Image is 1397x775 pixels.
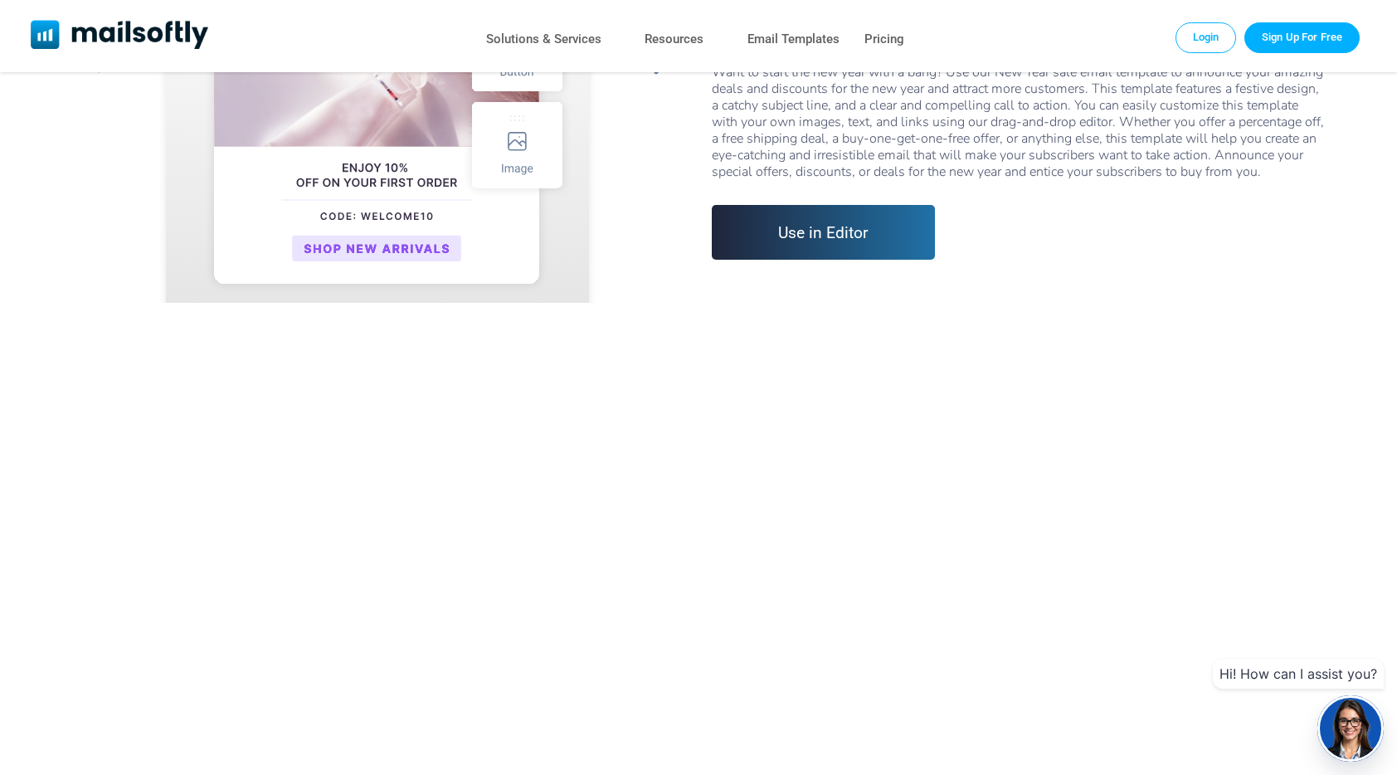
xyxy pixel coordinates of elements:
[486,27,601,51] a: Solutions & Services
[645,27,703,51] a: Resources
[1176,22,1237,52] a: Login
[31,20,209,52] a: Mailsoftly
[712,63,1324,181] span: Want to start the new year with a bang? Use our New Year sale email template to announce your ama...
[1244,22,1360,52] a: Trial
[864,27,904,51] a: Pricing
[747,27,840,51] a: Email Templates
[712,205,935,260] a: Use in Editor
[1213,659,1384,689] div: Hi! How can I assist you?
